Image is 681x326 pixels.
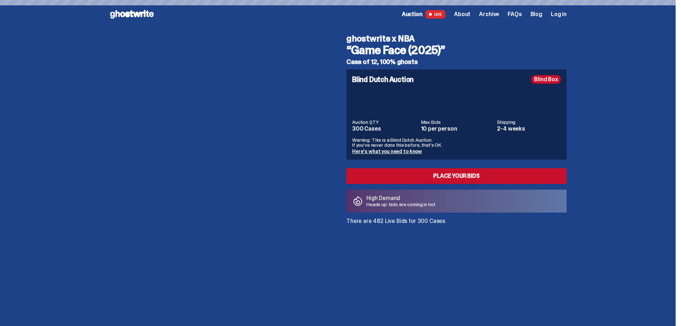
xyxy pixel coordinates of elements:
[551,11,567,17] a: Log in
[479,11,499,17] a: Archive
[366,202,435,207] p: Heads up: bids are coming in hot
[531,11,542,17] a: Blog
[352,148,422,155] a: Here's what you need to know
[366,195,435,201] p: High Demand
[497,126,561,132] dd: 2-4 weeks
[346,34,567,43] h4: ghostwrite x NBA
[346,44,567,56] h3: “Game Face (2025)”
[402,11,423,17] span: Auction
[352,126,417,132] dd: 300 Cases
[421,120,493,125] dt: Max Bids
[531,75,561,84] div: Blind Box
[346,218,567,224] p: There are 482 Live Bids for 300 Cases.
[352,137,561,147] p: Warning: This is a Blind Dutch Auction. If you’ve never done this before, that’s OK.
[421,126,493,132] dd: 10 per person
[402,10,445,19] a: Auction LIVE
[508,11,522,17] a: FAQs
[425,10,446,19] span: LIVE
[346,168,567,184] a: Place your Bids
[497,120,561,125] dt: Shipping
[352,120,417,125] dt: Auction QTY
[352,76,414,83] h4: Blind Dutch Auction
[346,59,567,65] h5: Case of 12, 100% ghosts
[454,11,470,17] a: About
